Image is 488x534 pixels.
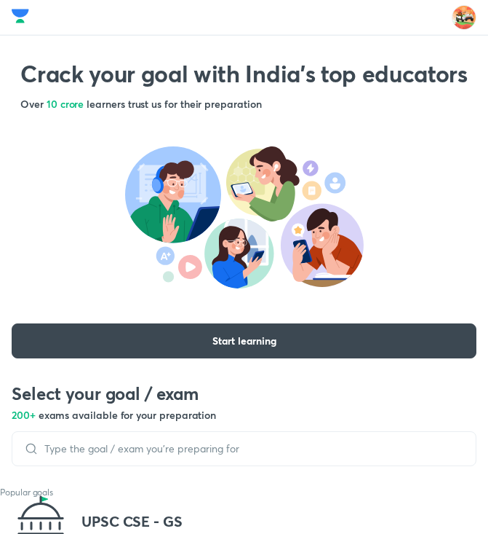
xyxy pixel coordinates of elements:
[212,334,276,348] span: Start learning
[81,512,252,531] h4: UPSC CSE - GS
[39,408,216,422] span: exams available for your preparation
[125,146,364,288] img: header
[47,97,84,111] span: 10 crore
[39,443,464,455] input: Type the goal / exam you’re preparing for
[20,59,468,88] h1: Crack your goal with India’s top educators
[12,323,476,358] button: Start learning
[452,5,476,30] img: Aniket Kumar Barnwal
[20,97,468,111] h5: Over learners trust us for their preparation
[12,5,29,27] img: Company Logo
[12,5,29,31] a: Company Logo
[12,382,476,405] h2: Select your goal / exam
[12,408,476,423] h5: 200+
